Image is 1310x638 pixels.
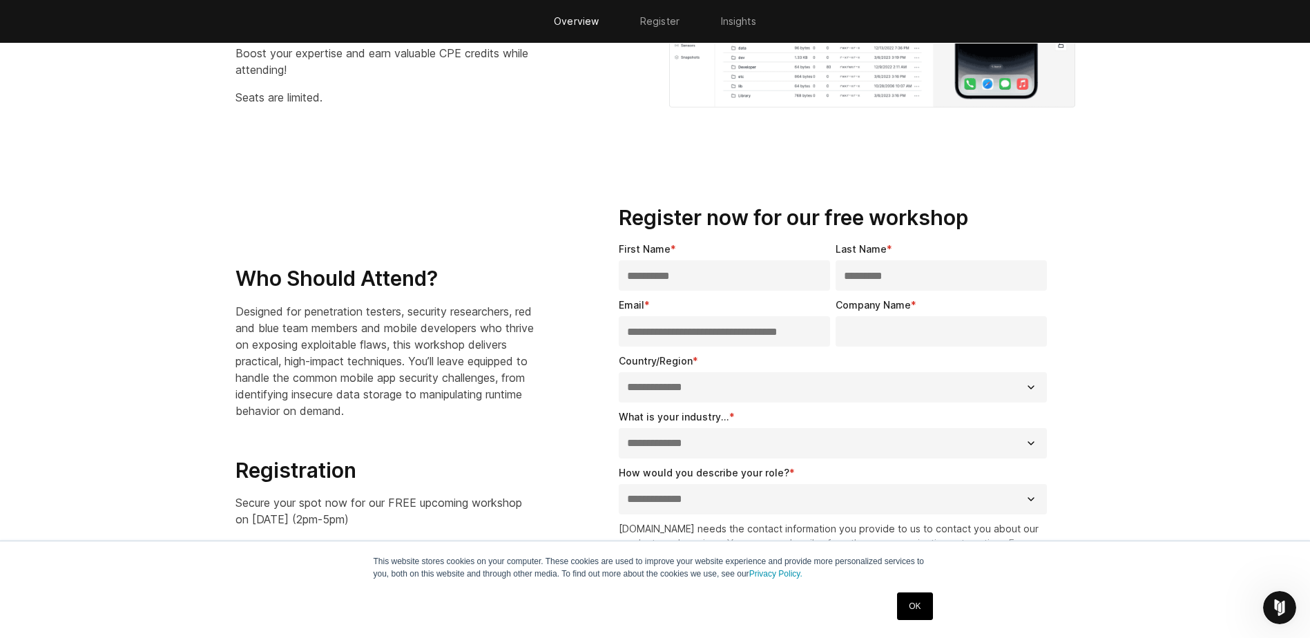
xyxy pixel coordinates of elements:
a: Privacy Policy. [749,569,802,579]
p: [DOMAIN_NAME] needs the contact information you provide to us to contact you about our products a... [619,521,1053,579]
span: Country/Region [619,355,693,367]
h3: Register now for our free workshop [619,205,1053,231]
p: This website stores cookies on your computer. These cookies are used to improve your website expe... [374,555,937,580]
span: First Name [619,243,671,255]
a: OK [897,592,932,620]
p: Secure your spot now for our FREE upcoming workshop on [DATE] (2pm-5pm) [235,494,536,528]
span: How would you describe your role? [619,467,789,478]
span: Last Name [836,243,887,255]
p: Designed for penetration testers, security researchers, red and blue team members and mobile deve... [235,303,536,419]
h3: Registration [235,458,536,484]
h3: Who Should Attend? [235,266,536,292]
iframe: Intercom live chat [1263,591,1296,624]
span: Company Name [836,299,911,311]
span: Boost your expertise and earn valuable CPE credits while attending! [235,46,528,77]
span: Email [619,299,644,311]
span: What is your industry... [619,411,729,423]
p: Seats are limited. [235,89,573,106]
